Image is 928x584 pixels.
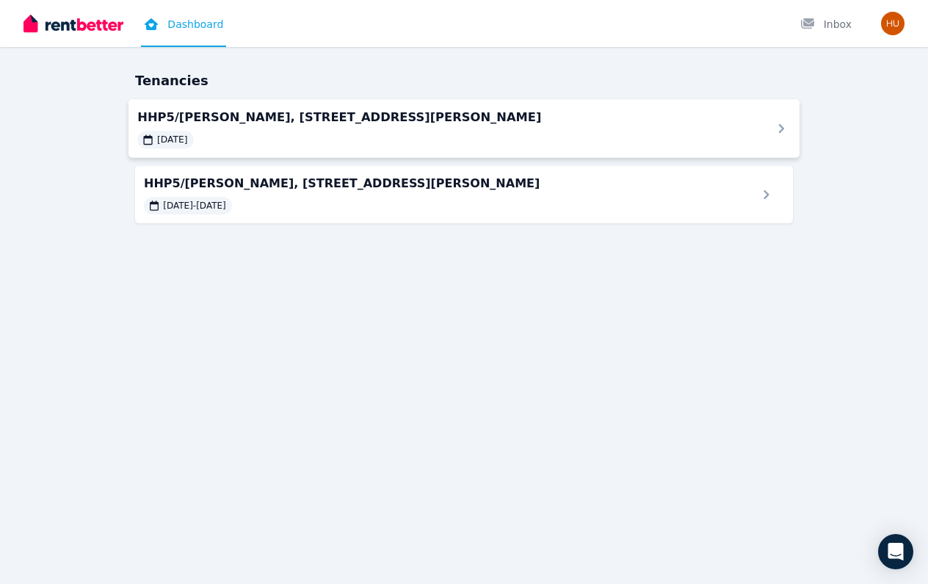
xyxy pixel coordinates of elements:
a: HHP5/[PERSON_NAME], [STREET_ADDRESS][PERSON_NAME][DATE]-[DATE] [135,166,793,223]
div: Inbox [800,17,852,32]
span: [DATE] - [DATE] [163,200,226,212]
a: HHP5/[PERSON_NAME], [STREET_ADDRESS][PERSON_NAME][DATE] [135,100,793,157]
img: Hugh Daniel Thornton [881,12,905,35]
span: HHP5/[PERSON_NAME], [STREET_ADDRESS][PERSON_NAME] [144,175,749,192]
img: RentBetter [23,12,123,35]
span: [DATE] [157,134,187,145]
span: HHP5/[PERSON_NAME], [STREET_ADDRESS][PERSON_NAME] [137,108,754,126]
h2: Tenancies [135,71,793,91]
div: Open Intercom Messenger [878,534,913,569]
